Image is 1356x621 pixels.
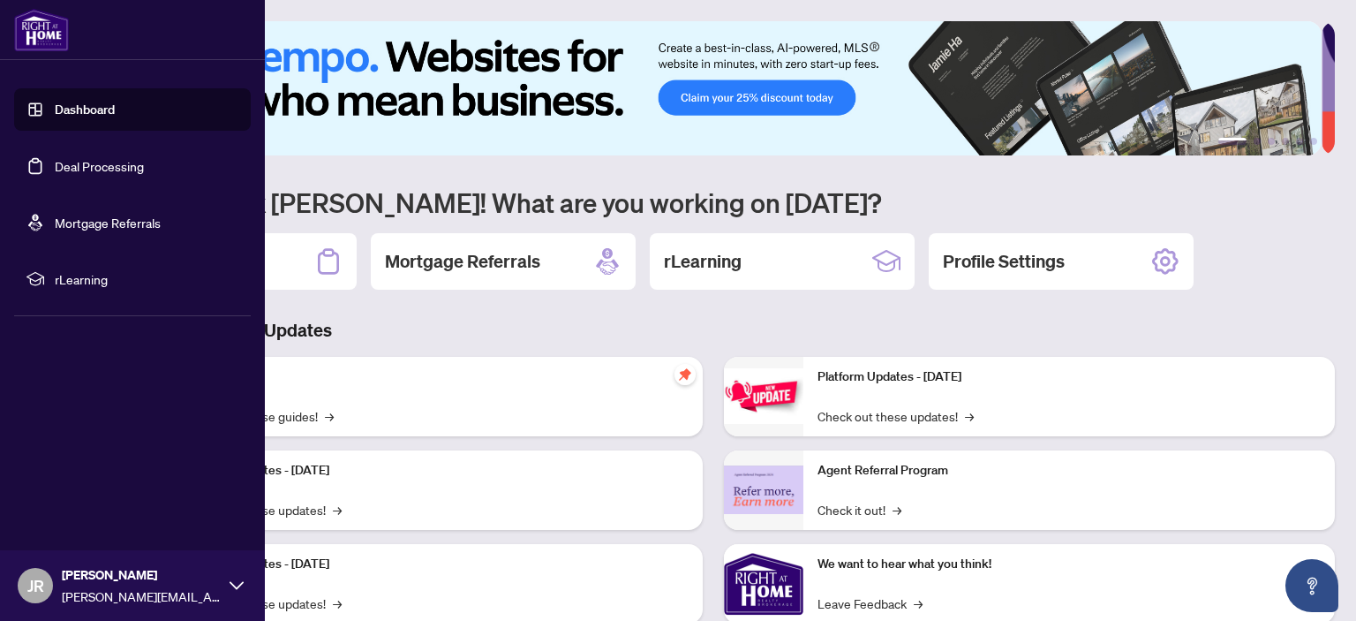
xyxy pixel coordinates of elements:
[965,406,974,426] span: →
[55,215,161,231] a: Mortgage Referrals
[817,406,974,426] a: Check out these updates!→
[817,367,1321,387] p: Platform Updates - [DATE]
[92,318,1335,343] h3: Brokerage & Industry Updates
[14,9,69,51] img: logo
[62,587,221,606] span: [PERSON_NAME][EMAIL_ADDRESS][DOMAIN_NAME]
[914,594,923,613] span: →
[333,500,342,519] span: →
[1268,138,1275,145] button: 3
[817,555,1321,574] p: We want to hear what you think!
[817,461,1321,481] p: Agent Referral Program
[385,249,540,274] h2: Mortgage Referrals
[724,368,803,424] img: Platform Updates - June 23, 2025
[1254,138,1261,145] button: 2
[943,249,1065,274] h2: Profile Settings
[1310,138,1317,145] button: 6
[1296,138,1303,145] button: 5
[674,364,696,385] span: pushpin
[27,573,44,598] span: JR
[92,186,1335,219] h1: Welcome back [PERSON_NAME]! What are you working on [DATE]?
[333,594,342,613] span: →
[1285,559,1338,612] button: Open asap
[185,367,689,387] p: Self-Help
[62,565,221,585] span: [PERSON_NAME]
[817,594,923,613] a: Leave Feedback→
[325,406,334,426] span: →
[55,269,238,289] span: rLearning
[185,555,689,574] p: Platform Updates - [DATE]
[817,500,901,519] a: Check it out!→
[1218,138,1247,145] button: 1
[92,21,1322,155] img: Slide 0
[55,158,144,174] a: Deal Processing
[664,249,742,274] h2: rLearning
[724,466,803,514] img: Agent Referral Program
[893,500,901,519] span: →
[55,102,115,117] a: Dashboard
[185,461,689,481] p: Platform Updates - [DATE]
[1282,138,1289,145] button: 4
